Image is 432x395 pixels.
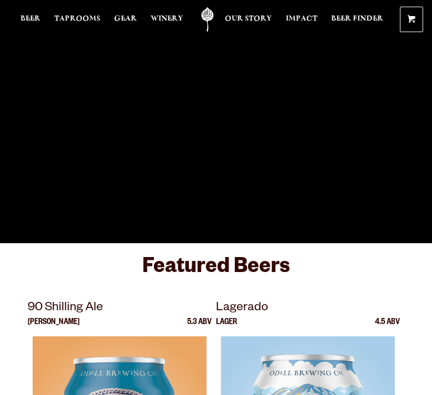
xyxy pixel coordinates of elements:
[20,14,40,23] span: Beer
[216,299,400,319] p: Lagerado
[216,319,237,336] p: Lager
[54,7,100,32] a: Taprooms
[151,14,183,23] span: Winery
[225,14,272,23] span: Our Story
[114,7,137,32] a: Gear
[114,14,137,23] span: Gear
[286,14,317,23] span: Impact
[194,7,222,32] a: Odell Home
[375,319,400,336] p: 4.5 ABV
[331,14,383,23] span: Beer Finder
[187,319,212,336] p: 5.3 ABV
[331,7,383,32] a: Beer Finder
[151,7,183,32] a: Winery
[28,254,404,288] h3: Featured Beers
[286,7,317,32] a: Impact
[28,319,80,336] p: [PERSON_NAME]
[54,14,100,23] span: Taprooms
[28,299,212,319] p: 90 Shilling Ale
[225,7,272,32] a: Our Story
[20,7,40,32] a: Beer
